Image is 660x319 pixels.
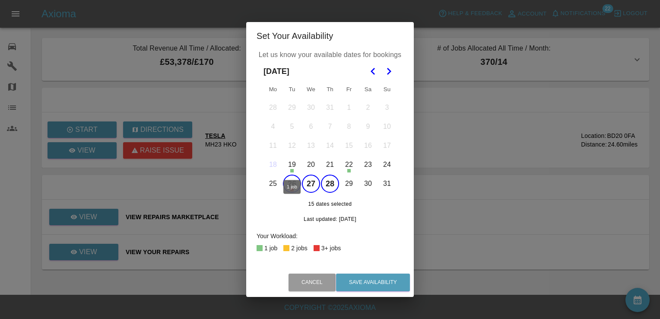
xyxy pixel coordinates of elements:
[378,99,396,117] button: Sunday, August 3rd, 2025
[359,118,377,136] button: Saturday, August 9th, 2025
[302,118,320,136] button: Wednesday, August 6th, 2025
[283,99,301,117] button: Tuesday, July 29th, 2025
[289,274,336,291] button: Cancel
[291,243,307,253] div: 2 jobs
[381,64,397,79] button: Go to the Next Month
[283,156,301,174] button: Tuesday, August 19th, 2025
[264,137,282,155] button: Monday, August 11th, 2025
[304,216,356,222] span: Last updated: [DATE]
[301,81,320,98] th: Wednesday
[378,81,397,98] th: Sunday
[340,156,358,174] button: Friday, August 22nd, 2025
[340,99,358,117] button: Friday, August 1st, 2025
[264,175,282,193] button: Monday, August 25th, 2025
[263,62,289,81] span: [DATE]
[321,137,339,155] button: Thursday, August 14th, 2025
[359,156,377,174] button: Saturday, August 23rd, 2025
[320,81,340,98] th: Thursday
[321,99,339,117] button: Thursday, July 31st, 2025
[302,156,320,174] button: Wednesday, August 20th, 2025
[359,99,377,117] button: Saturday, August 2nd, 2025
[283,118,301,136] button: Tuesday, August 5th, 2025
[257,231,403,241] div: Your Workload:
[359,81,378,98] th: Saturday
[378,137,396,155] button: Sunday, August 17th, 2025
[264,156,282,174] button: Today, Monday, August 18th, 2025
[321,118,339,136] button: Thursday, August 7th, 2025
[246,22,414,50] h2: Set Your Availability
[264,118,282,136] button: Monday, August 4th, 2025
[378,118,396,136] button: Sunday, August 10th, 2025
[365,64,381,79] button: Go to the Previous Month
[321,175,339,193] button: Thursday, August 28th, 2025, selected
[359,137,377,155] button: Saturday, August 16th, 2025
[283,180,301,194] div: 1 job
[359,175,377,193] button: Saturday, August 30th, 2025
[336,274,410,291] button: Save Availability
[263,81,397,193] table: August 2025
[340,175,358,193] button: Friday, August 29th, 2025
[378,175,396,193] button: Sunday, August 31st, 2025
[340,118,358,136] button: Friday, August 8th, 2025
[263,200,397,209] span: 15 dates selected
[264,99,282,117] button: Monday, July 28th, 2025
[283,137,301,155] button: Tuesday, August 12th, 2025
[321,156,339,174] button: Thursday, August 21st, 2025
[257,50,403,60] p: Let us know your available dates for bookings
[321,243,341,253] div: 3+ jobs
[263,81,282,98] th: Monday
[340,137,358,155] button: Friday, August 15th, 2025
[340,81,359,98] th: Friday
[378,156,396,174] button: Sunday, August 24th, 2025
[264,243,277,253] div: 1 job
[302,175,320,193] button: Wednesday, August 27th, 2025, selected
[302,99,320,117] button: Wednesday, July 30th, 2025
[302,137,320,155] button: Wednesday, August 13th, 2025
[282,81,301,98] th: Tuesday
